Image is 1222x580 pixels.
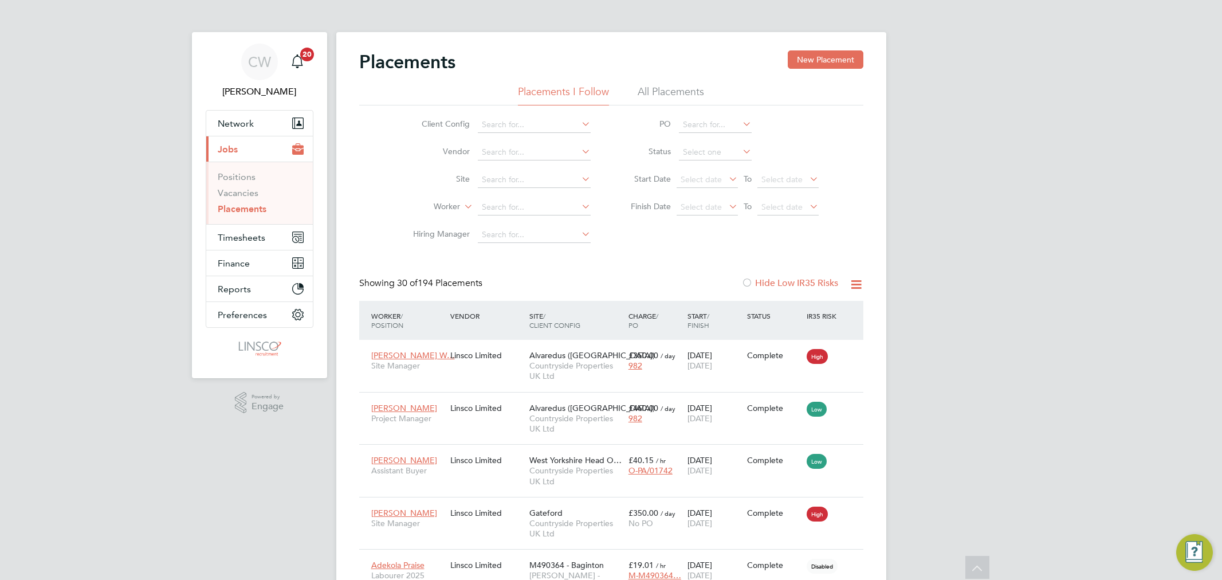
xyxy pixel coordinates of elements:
[740,199,755,214] span: To
[529,508,563,518] span: Gateford
[761,202,803,212] span: Select date
[447,554,526,576] div: Linsco Limited
[1176,534,1213,571] button: Engage Resource Center
[656,456,666,465] span: / hr
[529,455,622,465] span: West Yorkshire Head O…
[371,465,445,476] span: Assistant Buyer
[628,403,658,413] span: £460.00
[747,350,801,360] div: Complete
[368,554,863,563] a: Adekola PraiseLabourer 2025Linsco LimitedM490364 - Baginton[PERSON_NAME] - Midlands New Build£19....
[404,119,470,129] label: Client Config
[206,136,313,162] button: Jobs
[807,507,828,522] span: High
[807,402,827,417] span: Low
[529,413,623,434] span: Countryside Properties UK Ltd
[371,311,403,330] span: / Position
[206,302,313,327] button: Preferences
[397,277,482,289] span: 194 Placements
[529,350,655,360] span: Alvaredus ([GEOGRAPHIC_DATA])
[218,118,254,129] span: Network
[218,144,238,155] span: Jobs
[619,174,671,184] label: Start Date
[371,508,437,518] span: [PERSON_NAME]
[744,305,804,326] div: Status
[404,146,470,156] label: Vendor
[447,502,526,524] div: Linsco Limited
[478,199,591,215] input: Search for...
[526,305,626,335] div: Site
[628,560,654,570] span: £19.01
[628,360,642,371] span: 982
[478,117,591,133] input: Search for...
[685,305,744,335] div: Start
[447,397,526,419] div: Linsco Limited
[679,117,752,133] input: Search for...
[661,404,675,413] span: / day
[529,465,623,486] span: Countryside Properties UK Ltd
[286,44,309,80] a: 20
[807,559,838,574] span: Disabled
[371,360,445,371] span: Site Manager
[478,172,591,188] input: Search for...
[687,311,709,330] span: / Finish
[447,449,526,471] div: Linsco Limited
[687,465,712,476] span: [DATE]
[206,85,313,99] span: Chloe Whittall
[628,518,653,528] span: No PO
[529,360,623,381] span: Countryside Properties UK Ltd
[741,277,838,289] label: Hide Low IR35 Risks
[235,392,284,414] a: Powered byEngage
[619,146,671,156] label: Status
[747,560,801,570] div: Complete
[206,44,313,99] a: CW[PERSON_NAME]
[747,508,801,518] div: Complete
[447,305,526,326] div: Vendor
[300,48,314,61] span: 20
[478,144,591,160] input: Search for...
[529,403,655,413] span: Alvaredus ([GEOGRAPHIC_DATA])
[529,518,623,539] span: Countryside Properties UK Ltd
[626,305,685,335] div: Charge
[368,397,863,406] a: [PERSON_NAME]Project ManagerLinsco LimitedAlvaredus ([GEOGRAPHIC_DATA])Countryside Properties UK ...
[218,258,250,269] span: Finance
[371,403,437,413] span: [PERSON_NAME]
[359,50,455,73] h2: Placements
[619,201,671,211] label: Finish Date
[371,560,425,570] span: Adekola Praise
[252,402,284,412] span: Engage
[628,465,673,476] span: O-PA/01742
[218,171,256,182] a: Positions
[368,449,863,458] a: [PERSON_NAME]Assistant BuyerLinsco LimitedWest Yorkshire Head O…Countryside Properties UK Ltd£40....
[685,344,744,377] div: [DATE]
[638,85,704,105] li: All Placements
[628,311,658,330] span: / PO
[681,174,722,185] span: Select date
[529,311,580,330] span: / Client Config
[218,284,251,295] span: Reports
[368,305,447,335] div: Worker
[807,454,827,469] span: Low
[368,501,863,511] a: [PERSON_NAME]Site ManagerLinsco LimitedGatefordCountryside Properties UK Ltd£350.00 / dayNo PO[DA...
[685,449,744,481] div: [DATE]
[518,85,609,105] li: Placements I Follow
[685,502,744,534] div: [DATE]
[252,392,284,402] span: Powered by
[761,174,803,185] span: Select date
[206,339,313,358] a: Go to home page
[206,276,313,301] button: Reports
[248,54,271,69] span: CW
[394,201,460,213] label: Worker
[206,111,313,136] button: Network
[529,560,604,570] span: M490364 - Baginton
[359,277,485,289] div: Showing
[478,227,591,243] input: Search for...
[206,225,313,250] button: Timesheets
[397,277,418,289] span: 30 of
[788,50,863,69] button: New Placement
[218,232,265,243] span: Timesheets
[747,403,801,413] div: Complete
[628,455,654,465] span: £40.15
[628,350,658,360] span: £350.00
[218,309,267,320] span: Preferences
[628,413,642,424] span: 982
